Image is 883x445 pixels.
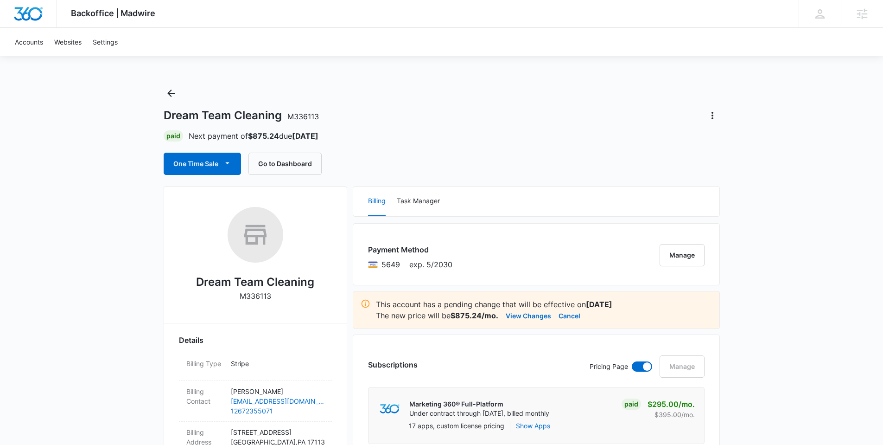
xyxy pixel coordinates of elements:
[660,244,705,266] button: Manage
[376,299,712,310] p: This account has a pending change that will be effective on
[186,359,223,368] dt: Billing Type
[9,28,49,56] a: Accounts
[679,400,695,409] span: /mo.
[409,259,452,270] span: exp. 5/2030
[409,409,549,418] p: Under contract through [DATE], billed monthly
[231,406,324,416] a: 12672355071
[164,130,183,142] div: Paid
[231,387,324,396] p: [PERSON_NAME]
[681,411,695,419] span: /mo.
[376,310,498,321] p: The new price will be
[506,310,551,321] button: View Changes
[164,86,178,101] button: Back
[179,335,203,346] span: Details
[189,130,318,142] p: Next payment of due
[231,359,324,368] p: Stripe
[622,399,641,410] div: Paid
[292,131,318,141] strong: [DATE]
[87,28,123,56] a: Settings
[248,153,322,175] button: Go to Dashboard
[380,404,400,414] img: marketing360Logo
[287,112,319,121] span: M336113
[409,421,504,431] p: 17 apps, custom license pricing
[240,290,271,302] p: M336113
[368,244,452,255] h3: Payment Method
[179,381,332,422] div: Billing Contact[PERSON_NAME][EMAIL_ADDRESS][DOMAIN_NAME]12672355071
[559,310,580,321] button: Cancel
[654,411,681,419] s: $395.00
[381,259,400,270] span: Visa ending with
[368,359,418,370] h3: Subscriptions
[397,187,440,216] button: Task Manager
[248,131,279,141] strong: $875.24
[648,399,695,410] p: $295.00
[516,421,550,431] button: Show Apps
[164,153,241,175] button: One Time Sale
[164,109,319,123] h1: Dream Team Cleaning
[196,274,314,290] h2: Dream Team Cleaning
[586,300,612,309] strong: [DATE]
[705,108,720,123] button: Actions
[186,387,223,406] dt: Billing Contact
[231,396,324,406] a: [EMAIL_ADDRESS][DOMAIN_NAME]
[179,353,332,381] div: Billing TypeStripe
[368,187,386,216] button: Billing
[451,311,498,320] strong: $875.24/mo.
[71,8,155,18] span: Backoffice | Madwire
[590,361,628,372] p: Pricing Page
[409,400,549,409] p: Marketing 360® Full-Platform
[49,28,87,56] a: Websites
